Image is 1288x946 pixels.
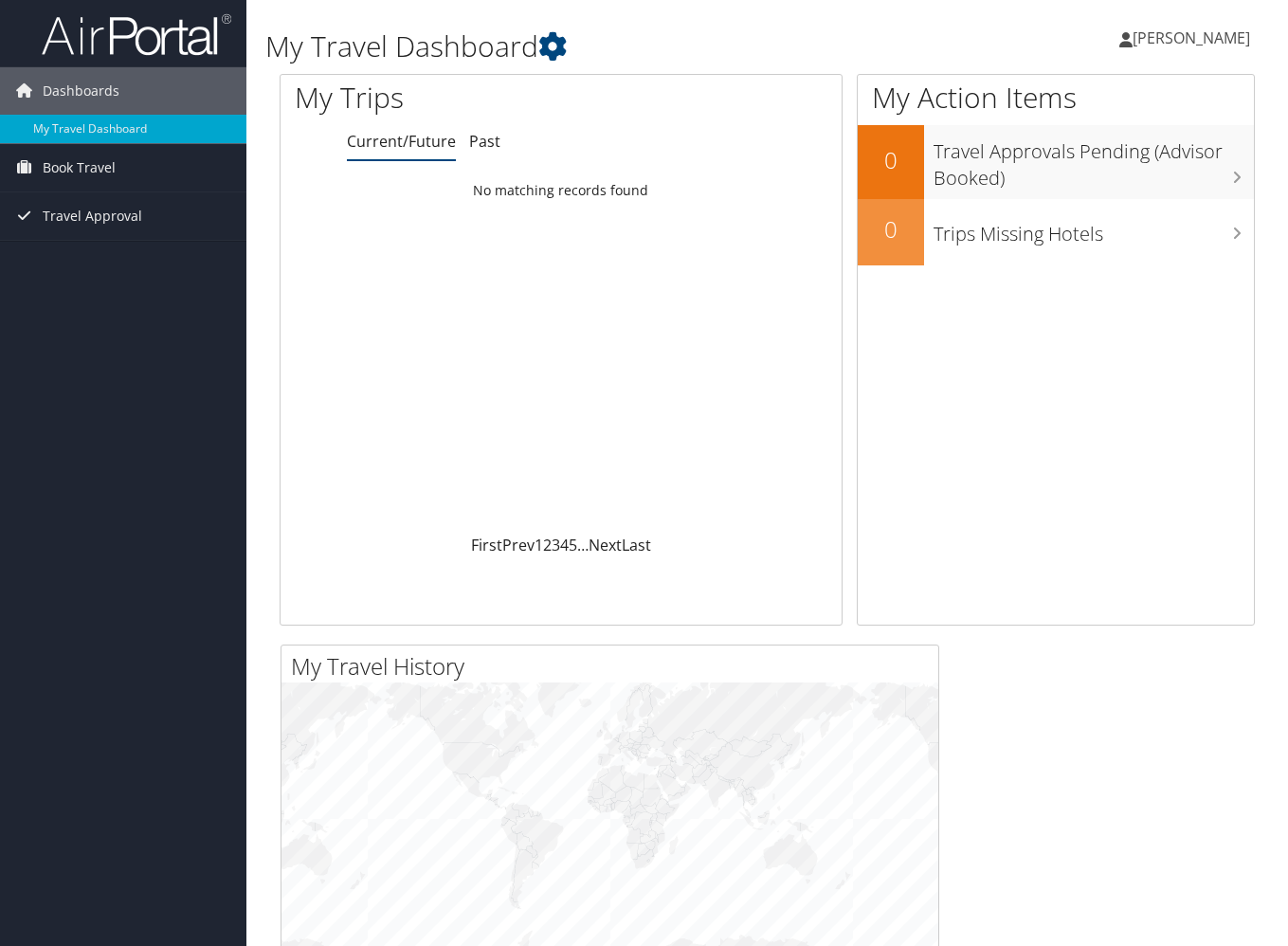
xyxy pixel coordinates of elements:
[469,131,500,152] a: Past
[265,27,934,66] h1: My Travel Dashboard
[42,12,231,57] img: airportal-logo.png
[43,144,116,191] span: Book Travel
[291,650,938,682] h2: My Travel History
[347,131,456,152] a: Current/Future
[535,535,543,555] a: 1
[552,535,560,555] a: 3
[1133,27,1250,48] span: [PERSON_NAME]
[934,129,1254,191] h3: Travel Approvals Pending (Advisor Booked)
[622,535,651,555] a: Last
[560,535,569,555] a: 4
[858,78,1254,118] h1: My Action Items
[858,125,1254,198] a: 0Travel Approvals Pending (Advisor Booked)
[569,535,577,555] a: 5
[858,213,924,246] h2: 0
[858,144,924,176] h2: 0
[281,173,842,208] td: No matching records found
[1119,9,1269,66] a: [PERSON_NAME]
[543,535,552,555] a: 2
[577,535,589,555] span: …
[502,535,535,555] a: Prev
[43,192,142,240] span: Travel Approval
[858,199,1254,265] a: 0Trips Missing Hotels
[934,211,1254,247] h3: Trips Missing Hotels
[295,78,593,118] h1: My Trips
[43,67,119,115] span: Dashboards
[471,535,502,555] a: First
[589,535,622,555] a: Next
